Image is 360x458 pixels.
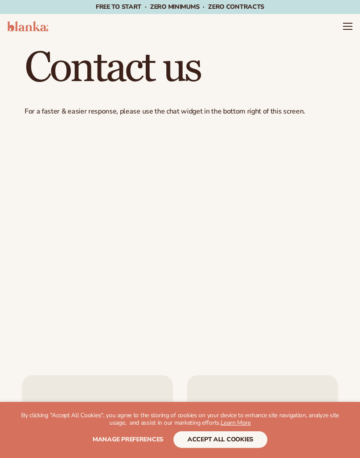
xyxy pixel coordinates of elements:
a: Learn More [221,419,251,427]
h3: Have questions? [36,400,159,419]
button: Manage preferences [93,431,163,448]
span: Free to start · ZERO minimums · ZERO contracts [96,3,264,11]
iframe: Contact Us Form [25,123,335,359]
img: logo [7,21,48,32]
h1: Contact us [25,47,335,89]
h3: Contact our team [201,400,324,438]
p: By clicking "Accept All Cookies", you agree to the storing of cookies on your device to enhance s... [18,412,342,427]
button: accept all cookies [173,431,267,448]
summary: Menu [342,21,353,32]
p: For a faster & easier response, please use the chat widget in the bottom right of this screen. [25,107,335,116]
span: Manage preferences [93,435,163,444]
